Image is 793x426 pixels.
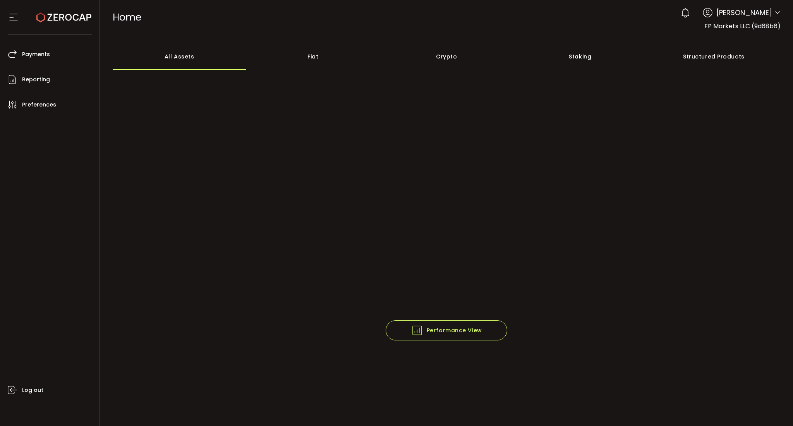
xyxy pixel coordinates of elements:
span: [PERSON_NAME] [716,7,772,18]
div: Structured Products [647,43,781,70]
span: FP Markets LLC (9d68b6) [704,22,781,31]
span: Log out [22,385,43,396]
span: Reporting [22,74,50,85]
div: Crypto [380,43,513,70]
span: Preferences [22,99,56,110]
div: All Assets [113,43,246,70]
span: Performance View [411,325,482,336]
div: Staking [513,43,647,70]
span: Home [113,10,141,24]
span: Payments [22,49,50,60]
div: Fiat [246,43,380,70]
button: Performance View [386,320,507,340]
